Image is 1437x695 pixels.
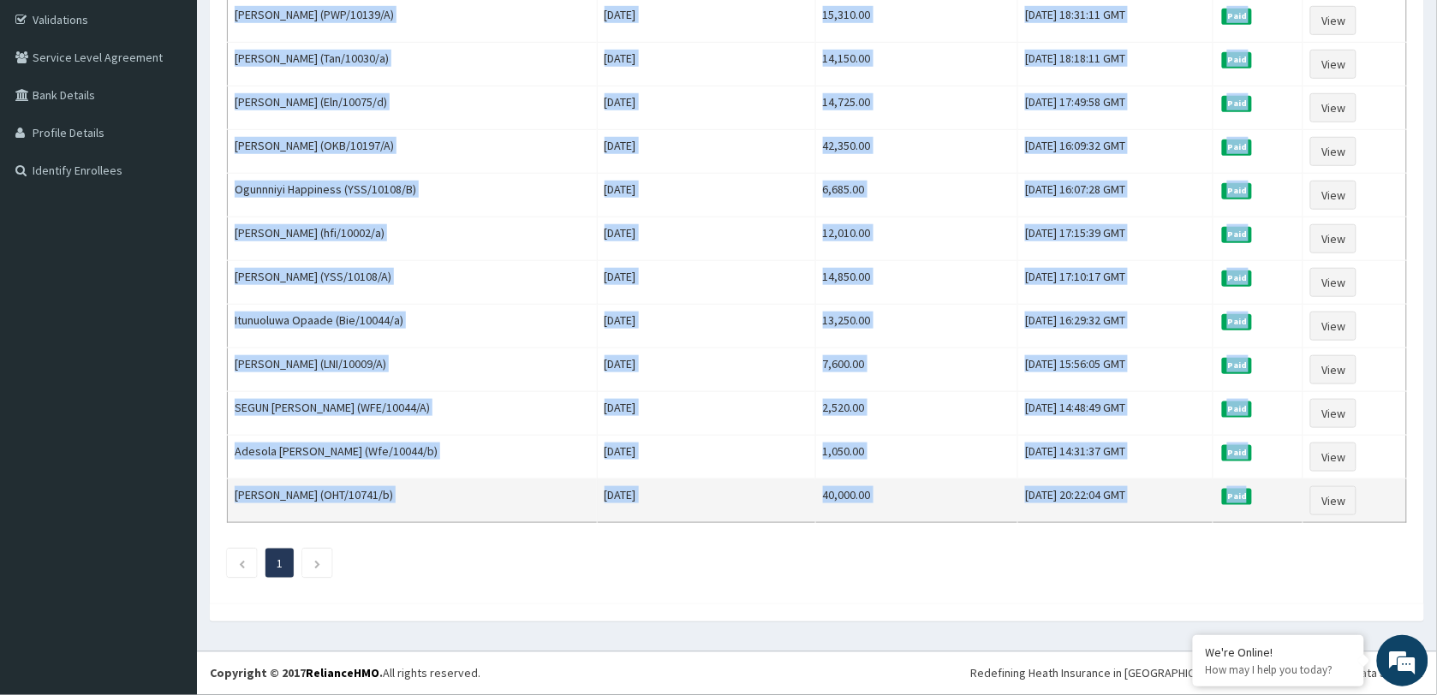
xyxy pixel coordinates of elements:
[277,555,283,571] a: Page 1 is your current page
[99,216,236,389] span: We're online!
[9,467,326,527] textarea: Type your message and hit 'Enter'
[1310,50,1357,79] a: View
[815,479,1017,523] td: 40,000.00
[32,86,69,128] img: d_794563401_company_1708531726252_794563401
[281,9,322,50] div: Minimize live chat window
[306,666,379,681] a: RelianceHMO
[1310,312,1357,341] a: View
[228,348,598,392] td: [PERSON_NAME] (LNI/10009/A)
[597,174,815,217] td: [DATE]
[228,217,598,261] td: [PERSON_NAME] (hfi/10002/a)
[228,174,598,217] td: Ogunnniyi Happiness (YSS/10108/B)
[815,348,1017,392] td: 7,600.00
[1018,43,1213,86] td: [DATE] 18:18:11 GMT
[815,130,1017,174] td: 42,350.00
[815,174,1017,217] td: 6,685.00
[1018,130,1213,174] td: [DATE] 16:09:32 GMT
[228,479,598,523] td: [PERSON_NAME] (OHT/10741/b)
[597,86,815,130] td: [DATE]
[89,96,288,118] div: Chat with us now
[1222,270,1253,286] span: Paid
[1310,443,1357,472] a: View
[313,555,321,571] a: Next page
[228,392,598,436] td: SEGUN [PERSON_NAME] (WFE/10044/A)
[597,436,815,479] td: [DATE]
[1222,401,1253,417] span: Paid
[1222,314,1253,330] span: Paid
[1018,436,1213,479] td: [DATE] 14:31:37 GMT
[597,305,815,348] td: [DATE]
[1310,6,1357,35] a: View
[597,348,815,392] td: [DATE]
[228,261,598,305] td: [PERSON_NAME] (YSS/10108/A)
[228,305,598,348] td: Itunuoluwa Opaade (Bie/10044/a)
[1206,645,1351,660] div: We're Online!
[1018,479,1213,523] td: [DATE] 20:22:04 GMT
[815,392,1017,436] td: 2,520.00
[228,130,598,174] td: [PERSON_NAME] (OKB/10197/A)
[1310,181,1357,210] a: View
[815,436,1017,479] td: 1,050.00
[1222,445,1253,460] span: Paid
[1206,662,1351,677] p: How may I help you today?
[597,43,815,86] td: [DATE]
[1222,140,1253,155] span: Paid
[1310,93,1357,122] a: View
[228,43,598,86] td: [PERSON_NAME] (Tan/10030/a)
[1222,9,1253,24] span: Paid
[597,392,815,436] td: [DATE]
[1018,305,1213,348] td: [DATE] 16:29:32 GMT
[1310,399,1357,428] a: View
[197,651,1437,695] footer: All rights reserved.
[815,217,1017,261] td: 12,010.00
[1222,358,1253,373] span: Paid
[597,130,815,174] td: [DATE]
[228,86,598,130] td: [PERSON_NAME] (Eln/10075/d)
[1222,183,1253,199] span: Paid
[815,305,1017,348] td: 13,250.00
[238,555,246,571] a: Previous page
[815,43,1017,86] td: 14,150.00
[1310,137,1357,166] a: View
[1018,217,1213,261] td: [DATE] 17:15:39 GMT
[210,666,383,681] strong: Copyright © 2017 .
[971,665,1424,682] div: Redefining Heath Insurance in [GEOGRAPHIC_DATA] using Telemedicine and Data Science!
[1310,486,1357,515] a: View
[815,86,1017,130] td: 14,725.00
[1222,227,1253,242] span: Paid
[1222,489,1253,504] span: Paid
[597,261,815,305] td: [DATE]
[1018,86,1213,130] td: [DATE] 17:49:58 GMT
[1222,52,1253,68] span: Paid
[1018,174,1213,217] td: [DATE] 16:07:28 GMT
[228,436,598,479] td: Adesola [PERSON_NAME] (Wfe/10044/b)
[815,261,1017,305] td: 14,850.00
[597,479,815,523] td: [DATE]
[1310,224,1357,253] a: View
[597,217,815,261] td: [DATE]
[1310,355,1357,384] a: View
[1018,261,1213,305] td: [DATE] 17:10:17 GMT
[1310,268,1357,297] a: View
[1018,392,1213,436] td: [DATE] 14:48:49 GMT
[1222,96,1253,111] span: Paid
[1018,348,1213,392] td: [DATE] 15:56:05 GMT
